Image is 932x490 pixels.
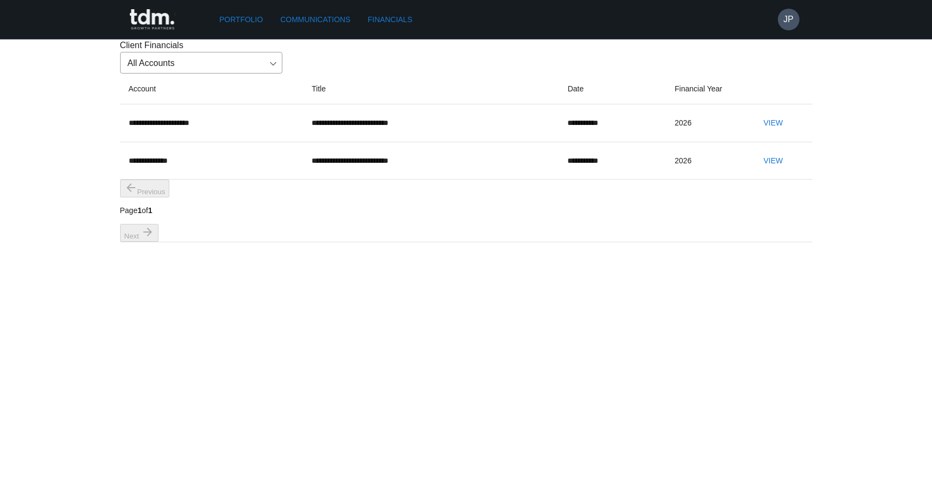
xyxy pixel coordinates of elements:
[120,39,812,52] p: Client Financials
[120,205,170,216] p: Page of
[666,104,747,142] td: 2026
[120,74,812,242] table: Client document table
[120,180,170,197] button: previous page
[756,151,790,171] button: View
[778,9,799,30] button: JP
[120,52,282,74] div: All Accounts
[363,10,417,30] a: Financials
[783,13,794,26] h6: JP
[120,74,303,104] th: Account
[303,74,559,104] th: Title
[215,10,268,30] a: Portfolio
[559,74,666,104] th: Date
[666,74,747,104] th: Financial Year
[120,224,158,242] button: next page
[148,206,153,215] b: 1
[756,113,790,133] button: View
[666,142,747,180] td: 2026
[276,10,355,30] a: Communications
[137,206,142,215] b: 1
